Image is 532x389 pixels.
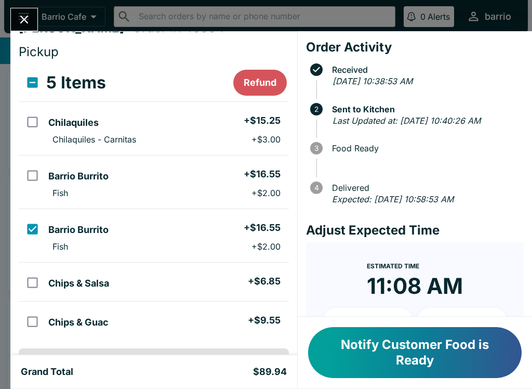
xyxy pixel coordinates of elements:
[52,241,68,252] p: Fish
[48,277,109,290] h5: Chips & Salsa
[314,184,318,192] text: 4
[244,114,281,127] h5: + $15.25
[314,144,318,152] text: 3
[21,366,73,378] h5: Grand Total
[327,183,524,192] span: Delivered
[251,241,281,252] p: + $2.00
[19,64,289,340] table: orders table
[48,316,109,329] h5: Chips & Guac
[417,308,507,334] button: + 20
[251,188,281,198] p: + $2.00
[48,224,109,236] h5: Barrio Burrito
[248,275,281,288] h5: + $6.85
[11,8,37,31] button: Close
[244,222,281,234] h5: + $16.55
[327,105,524,114] span: Sent to Kitchen
[306,223,524,238] h4: Adjust Expected Time
[323,308,413,334] button: + 10
[251,134,281,145] p: + $3.00
[48,116,99,129] h5: Chilaquiles
[308,327,522,378] button: Notify Customer Food is Ready
[233,70,287,96] button: Refund
[367,273,463,300] time: 11:08 AM
[332,115,481,126] em: Last Updated at: [DATE] 10:40:26 AM
[52,134,136,145] p: Chilaquiles - Carnitas
[253,366,287,378] h5: $89.94
[367,262,419,270] span: Estimated Time
[248,314,281,327] h5: + $9.55
[48,170,109,183] h5: Barrio Burrito
[327,65,524,74] span: Received
[332,76,413,86] em: [DATE] 10:38:53 AM
[52,188,68,198] p: Fish
[306,40,524,55] h4: Order Activity
[327,144,524,153] span: Food Ready
[46,72,106,93] h3: 5 Items
[19,44,59,59] span: Pickup
[314,105,318,113] text: 2
[332,194,454,204] em: Expected: [DATE] 10:58:53 AM
[244,168,281,180] h5: + $16.55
